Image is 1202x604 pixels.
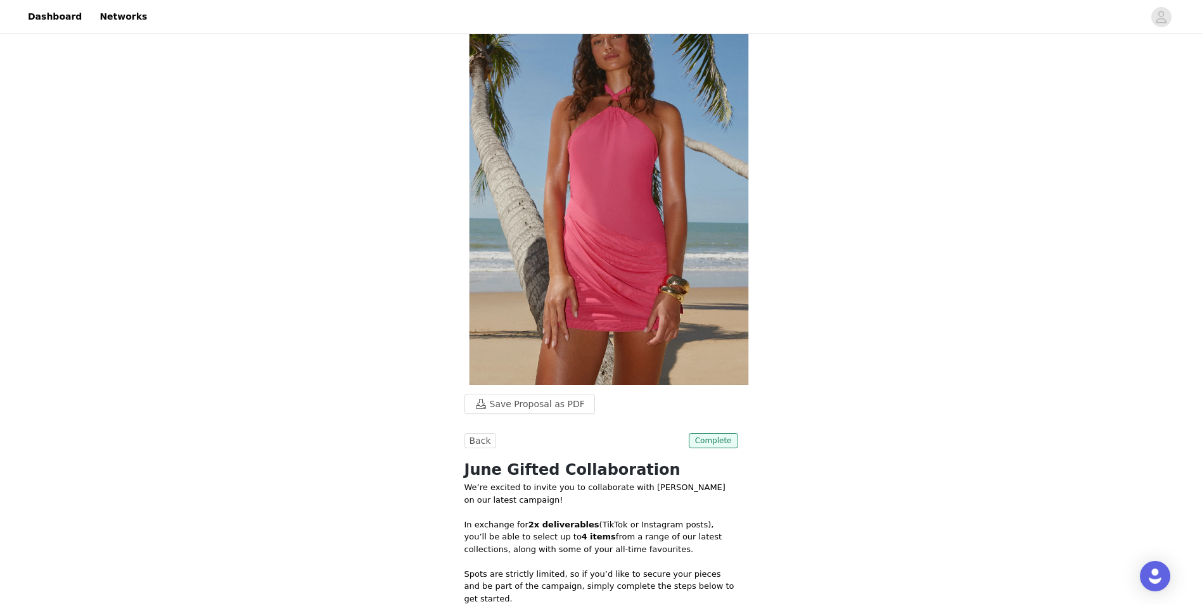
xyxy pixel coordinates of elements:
a: Networks [92,3,155,31]
a: Dashboard [20,3,89,31]
div: avatar [1155,7,1167,27]
button: Save Proposal as PDF [464,394,595,414]
h1: June Gifted Collaboration [464,458,738,481]
p: We’re excited to invite you to collaborate with [PERSON_NAME] on our latest campaign! [464,481,738,506]
button: Back [464,433,496,448]
strong: 4 [582,532,587,541]
span: Complete [689,433,738,448]
p: In exchange for (TikTok or Instagram posts), you’ll be able to select up to from a range of our l... [464,519,738,556]
div: Open Intercom Messenger [1140,561,1170,591]
img: campaign image [449,1,753,385]
strong: 2x deliverables [528,520,599,529]
strong: items [590,532,616,541]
